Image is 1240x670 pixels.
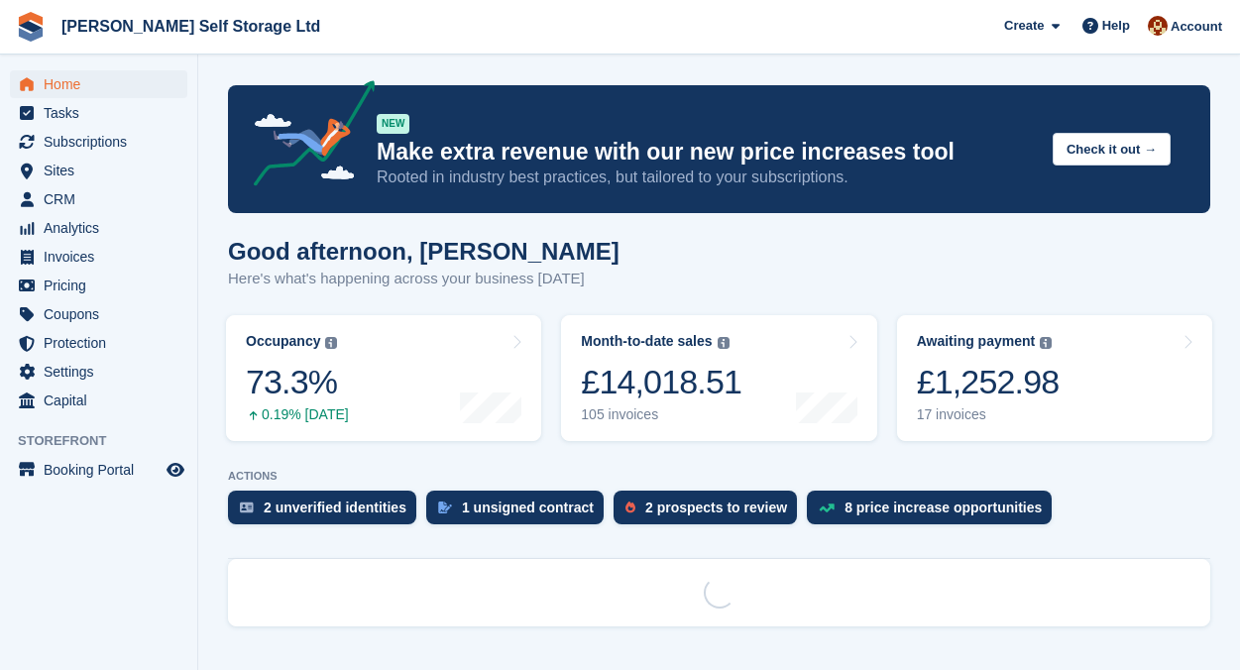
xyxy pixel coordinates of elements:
div: 105 invoices [581,406,741,423]
span: Tasks [44,99,163,127]
a: Occupancy 73.3% 0.19% [DATE] [226,315,541,441]
a: menu [10,70,187,98]
button: Check it out → [1053,133,1171,166]
a: menu [10,99,187,127]
img: price-adjustments-announcement-icon-8257ccfd72463d97f412b2fc003d46551f7dbcb40ab6d574587a9cd5c0d94... [237,80,376,193]
a: [PERSON_NAME] Self Storage Ltd [54,10,328,43]
div: 8 price increase opportunities [845,500,1042,515]
img: price_increase_opportunities-93ffe204e8149a01c8c9dc8f82e8f89637d9d84a8eef4429ea346261dce0b2c0.svg [819,503,835,512]
p: Here's what's happening across your business [DATE] [228,268,620,290]
div: 73.3% [246,362,349,402]
div: Occupancy [246,333,320,350]
h1: Good afternoon, [PERSON_NAME] [228,238,620,265]
a: menu [10,128,187,156]
span: Capital [44,387,163,414]
a: Preview store [164,458,187,482]
a: 2 prospects to review [614,491,807,534]
span: Invoices [44,243,163,271]
img: stora-icon-8386f47178a22dfd0bd8f6a31ec36ba5ce8667c1dd55bd0f319d3a0aa187defe.svg [16,12,46,42]
img: icon-info-grey-7440780725fd019a000dd9b08b2336e03edf1995a4989e88bcd33f0948082b44.svg [718,337,730,349]
p: Make extra revenue with our new price increases tool [377,138,1037,167]
a: 8 price increase opportunities [807,491,1062,534]
span: Subscriptions [44,128,163,156]
a: menu [10,185,187,213]
a: 1 unsigned contract [426,491,614,534]
div: £1,252.98 [917,362,1060,402]
span: Sites [44,157,163,184]
div: 1 unsigned contract [462,500,594,515]
span: Home [44,70,163,98]
a: Awaiting payment £1,252.98 17 invoices [897,315,1212,441]
span: Create [1004,16,1044,36]
div: 2 unverified identities [264,500,406,515]
span: Analytics [44,214,163,242]
a: menu [10,387,187,414]
div: 2 prospects to review [645,500,787,515]
div: Month-to-date sales [581,333,712,350]
span: Booking Portal [44,456,163,484]
img: Peter Wild [1148,16,1168,36]
a: menu [10,243,187,271]
img: icon-info-grey-7440780725fd019a000dd9b08b2336e03edf1995a4989e88bcd33f0948082b44.svg [325,337,337,349]
span: Storefront [18,431,197,451]
a: menu [10,358,187,386]
a: menu [10,157,187,184]
span: Account [1171,17,1222,37]
img: contract_signature_icon-13c848040528278c33f63329250d36e43548de30e8caae1d1a13099fd9432cc5.svg [438,502,452,513]
span: Protection [44,329,163,357]
p: Rooted in industry best practices, but tailored to your subscriptions. [377,167,1037,188]
img: prospect-51fa495bee0391a8d652442698ab0144808aea92771e9ea1ae160a38d050c398.svg [625,502,635,513]
a: menu [10,272,187,299]
span: Coupons [44,300,163,328]
span: CRM [44,185,163,213]
a: 2 unverified identities [228,491,426,534]
span: Help [1102,16,1130,36]
a: menu [10,300,187,328]
img: icon-info-grey-7440780725fd019a000dd9b08b2336e03edf1995a4989e88bcd33f0948082b44.svg [1040,337,1052,349]
img: verify_identity-adf6edd0f0f0b5bbfe63781bf79b02c33cf7c696d77639b501bdc392416b5a36.svg [240,502,254,513]
p: ACTIONS [228,470,1210,483]
a: menu [10,329,187,357]
a: menu [10,214,187,242]
div: Awaiting payment [917,333,1036,350]
a: menu [10,456,187,484]
div: 17 invoices [917,406,1060,423]
div: 0.19% [DATE] [246,406,349,423]
div: NEW [377,114,409,134]
span: Pricing [44,272,163,299]
div: £14,018.51 [581,362,741,402]
a: Month-to-date sales £14,018.51 105 invoices [561,315,876,441]
span: Settings [44,358,163,386]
